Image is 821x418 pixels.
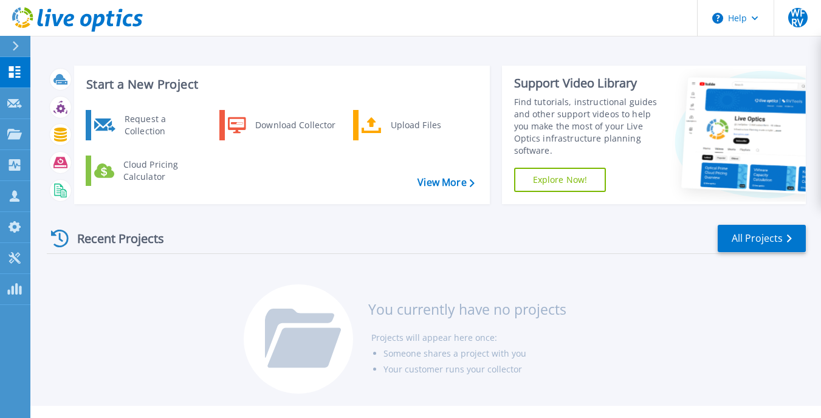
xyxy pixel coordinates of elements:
div: Recent Projects [47,224,180,253]
a: Cloud Pricing Calculator [86,156,210,186]
li: Someone shares a project with you [383,346,566,361]
span: WFRV [788,8,808,27]
h3: You currently have no projects [368,303,566,316]
li: Projects will appear here once: [371,330,566,346]
a: Request a Collection [86,110,210,140]
div: Download Collector [249,113,341,137]
a: Upload Files [353,110,478,140]
a: Explore Now! [514,168,606,192]
a: Download Collector [219,110,344,140]
div: Request a Collection [119,113,207,137]
a: View More [417,177,474,188]
div: Upload Files [385,113,475,137]
h3: Start a New Project [86,78,474,91]
div: Support Video Library [514,75,665,91]
div: Find tutorials, instructional guides and other support videos to help you make the most of your L... [514,96,665,157]
a: All Projects [718,225,806,252]
li: Your customer runs your collector [383,361,566,377]
div: Cloud Pricing Calculator [117,159,207,183]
